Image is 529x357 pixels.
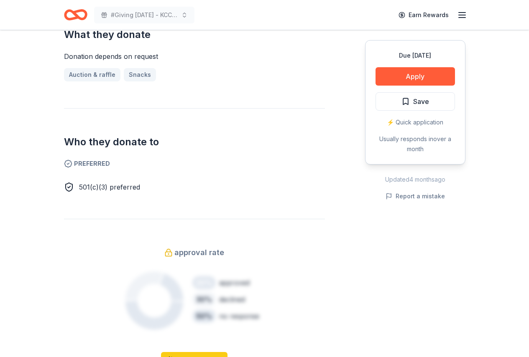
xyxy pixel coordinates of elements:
a: Auction & raffle [64,68,120,81]
div: 20 % [192,276,216,289]
a: Earn Rewards [394,8,454,23]
button: Save [376,92,455,111]
div: 30 % [192,293,216,306]
button: Apply [376,67,455,86]
div: approved [219,278,250,288]
div: Due [DATE] [376,51,455,61]
span: #Giving [DATE] - KCC [DATE] [111,10,178,20]
h2: What they donate [64,28,325,41]
a: Snacks [124,68,156,81]
span: Preferred [64,159,325,169]
h2: Who they donate to [64,135,325,149]
div: ⚡️ Quick application [376,117,455,127]
div: Updated 4 months ago [365,175,465,185]
button: Report a mistake [386,191,445,201]
div: 50 % [192,309,216,323]
span: 501(c)(3) preferred [79,183,140,191]
button: #Giving [DATE] - KCC [DATE] [94,7,194,23]
div: Donation depends on request [64,51,325,61]
div: Usually responds in over a month [376,134,455,154]
div: no response [219,311,259,321]
div: declined [219,294,245,304]
a: Home [64,5,87,25]
span: approval rate [174,246,224,259]
span: Save [413,96,429,107]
